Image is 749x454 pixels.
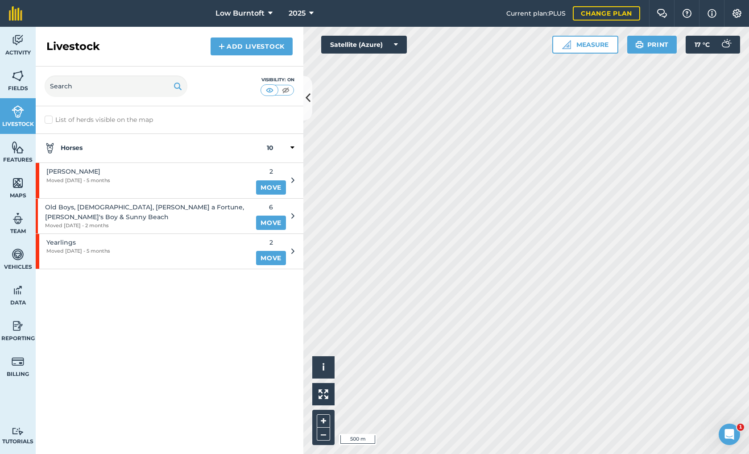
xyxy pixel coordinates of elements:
[215,8,265,19] span: Low Burntoft
[264,86,275,95] img: svg+xml;base64,PHN2ZyB4bWxucz0iaHR0cDovL3d3dy53My5vcmcvMjAwMC9zdmciIHdpZHRoPSI1MCIgaGVpZ2h0PSI0MC...
[211,37,293,55] a: Add Livestock
[45,115,294,125] label: List of herds visible on the map
[45,75,187,97] input: Search
[12,33,24,47] img: svg+xml;base64,PD94bWwgdmVyc2lvbj0iMS4wIiBlbmNvZGluZz0idXRmLTgiPz4KPCEtLSBHZW5lcmF0b3I6IEFkb2JlIE...
[45,143,267,154] strong: Horses
[732,9,742,18] img: A cog icon
[174,81,182,92] img: svg+xml;base64,PHN2ZyB4bWxucz0iaHR0cDovL3d3dy53My5vcmcvMjAwMC9zdmciIHdpZHRoPSIxOSIgaGVpZ2h0PSIyNC...
[267,143,273,154] strong: 10
[12,319,24,333] img: svg+xml;base64,PD94bWwgdmVyc2lvbj0iMS4wIiBlbmNvZGluZz0idXRmLTgiPz4KPCEtLSBHZW5lcmF0b3I6IEFkb2JlIE...
[45,143,55,154] img: svg+xml;base64,PD94bWwgdmVyc2lvbj0iMS4wIiBlbmNvZGluZz0idXRmLTgiPz4KPCEtLSBHZW5lcmF0b3I6IEFkb2JlIE...
[256,216,286,230] a: Move
[36,163,251,198] a: [PERSON_NAME]Moved [DATE] - 5 months
[317,428,330,441] button: –
[45,202,251,222] span: Old Boys, [DEMOGRAPHIC_DATA], [PERSON_NAME] a Fortune, [PERSON_NAME]'s Boy & Sunny Beach
[635,39,644,50] img: svg+xml;base64,PHN2ZyB4bWxucz0iaHR0cDovL3d3dy53My5vcmcvMjAwMC9zdmciIHdpZHRoPSIxOSIgaGVpZ2h0PSIyNC...
[312,356,335,379] button: i
[695,36,710,54] span: 17 ° C
[317,414,330,428] button: +
[46,177,110,185] span: Moved [DATE] - 5 months
[12,69,24,83] img: svg+xml;base64,PHN2ZyB4bWxucz0iaHR0cDovL3d3dy53My5vcmcvMjAwMC9zdmciIHdpZHRoPSI1NiIgaGVpZ2h0PSI2MC...
[506,8,566,18] span: Current plan : PLUS
[686,36,740,54] button: 17 °C
[682,9,692,18] img: A question mark icon
[12,141,24,154] img: svg+xml;base64,PHN2ZyB4bWxucz0iaHR0cDovL3d3dy53My5vcmcvMjAwMC9zdmciIHdpZHRoPSI1NiIgaGVpZ2h0PSI2MC...
[12,283,24,297] img: svg+xml;base64,PD94bWwgdmVyc2lvbj0iMS4wIiBlbmNvZGluZz0idXRmLTgiPz4KPCEtLSBHZW5lcmF0b3I6IEFkb2JlIE...
[256,180,286,195] a: Move
[289,8,306,19] span: 2025
[627,36,677,54] button: Print
[45,222,251,230] span: Moved [DATE] - 2 months
[12,427,24,436] img: svg+xml;base64,PD94bWwgdmVyc2lvbj0iMS4wIiBlbmNvZGluZz0idXRmLTgiPz4KPCEtLSBHZW5lcmF0b3I6IEFkb2JlIE...
[322,362,325,373] span: i
[280,86,291,95] img: svg+xml;base64,PHN2ZyB4bWxucz0iaHR0cDovL3d3dy53My5vcmcvMjAwMC9zdmciIHdpZHRoPSI1MCIgaGVpZ2h0PSI0MC...
[219,41,225,52] img: svg+xml;base64,PHN2ZyB4bWxucz0iaHR0cDovL3d3dy53My5vcmcvMjAwMC9zdmciIHdpZHRoPSIxNCIgaGVpZ2h0PSIyNC...
[36,199,251,233] a: Old Boys, [DEMOGRAPHIC_DATA], [PERSON_NAME] a Fortune, [PERSON_NAME]'s Boy & Sunny BeachMoved [DA...
[717,36,735,54] img: svg+xml;base64,PD94bWwgdmVyc2lvbj0iMS4wIiBlbmNvZGluZz0idXRmLTgiPz4KPCEtLSBHZW5lcmF0b3I6IEFkb2JlIE...
[708,8,716,19] img: svg+xml;base64,PHN2ZyB4bWxucz0iaHR0cDovL3d3dy53My5vcmcvMjAwMC9zdmciIHdpZHRoPSIxNyIgaGVpZ2h0PSIxNy...
[562,40,571,49] img: Ruler icon
[36,234,251,269] a: YearlingsMoved [DATE] - 5 months
[12,248,24,261] img: svg+xml;base64,PD94bWwgdmVyc2lvbj0iMS4wIiBlbmNvZGluZz0idXRmLTgiPz4KPCEtLSBHZW5lcmF0b3I6IEFkb2JlIE...
[256,237,286,247] span: 2
[256,167,286,176] span: 2
[46,237,110,247] span: Yearlings
[12,212,24,225] img: svg+xml;base64,PD94bWwgdmVyc2lvbj0iMS4wIiBlbmNvZGluZz0idXRmLTgiPz4KPCEtLSBHZW5lcmF0b3I6IEFkb2JlIE...
[12,355,24,368] img: svg+xml;base64,PD94bWwgdmVyc2lvbj0iMS4wIiBlbmNvZGluZz0idXRmLTgiPz4KPCEtLSBHZW5lcmF0b3I6IEFkb2JlIE...
[319,389,328,399] img: Four arrows, one pointing top left, one top right, one bottom right and the last bottom left
[737,424,744,431] span: 1
[261,76,294,83] div: Visibility: On
[46,167,110,176] span: [PERSON_NAME]
[12,176,24,190] img: svg+xml;base64,PHN2ZyB4bWxucz0iaHR0cDovL3d3dy53My5vcmcvMjAwMC9zdmciIHdpZHRoPSI1NiIgaGVpZ2h0PSI2MC...
[46,39,100,54] h2: Livestock
[12,105,24,118] img: svg+xml;base64,PD94bWwgdmVyc2lvbj0iMS4wIiBlbmNvZGluZz0idXRmLTgiPz4KPCEtLSBHZW5lcmF0b3I6IEFkb2JlIE...
[719,424,740,445] iframe: Intercom live chat
[256,202,286,212] span: 6
[552,36,618,54] button: Measure
[46,247,110,255] span: Moved [DATE] - 5 months
[9,6,22,21] img: fieldmargin Logo
[256,251,286,265] a: Move
[573,6,640,21] a: Change plan
[657,9,667,18] img: Two speech bubbles overlapping with the left bubble in the forefront
[321,36,407,54] button: Satellite (Azure)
